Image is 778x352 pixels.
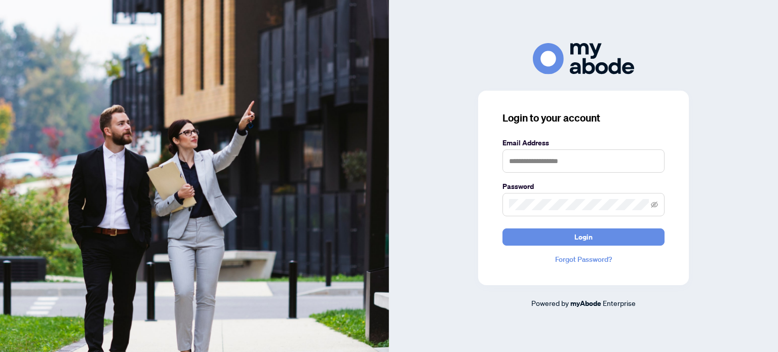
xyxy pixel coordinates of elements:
[502,181,665,192] label: Password
[502,254,665,265] a: Forgot Password?
[502,111,665,125] h3: Login to your account
[502,137,665,148] label: Email Address
[502,228,665,246] button: Login
[651,201,658,208] span: eye-invisible
[533,43,634,74] img: ma-logo
[531,298,569,307] span: Powered by
[574,229,593,245] span: Login
[603,298,636,307] span: Enterprise
[570,298,601,309] a: myAbode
